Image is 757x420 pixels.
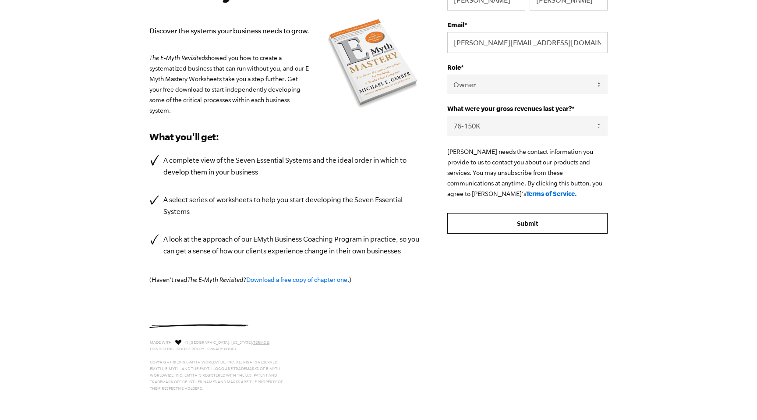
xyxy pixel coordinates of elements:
p: Made with in [GEOGRAPHIC_DATA], [US_STATE]. Copyright © 2019 E-Myth Worldwide, Inc. All rights re... [150,338,289,392]
p: Discover the systems your business needs to grow. [149,25,421,37]
a: Privacy Policy [207,347,237,351]
em: The E-Myth Revisited [149,54,205,61]
p: A look at the approach of our EMyth Business Coaching Program in practice, so you can get a sense... [163,233,421,257]
em: The E-Myth Revisited [187,276,243,283]
img: Love [175,339,181,345]
a: Terms of Service. [526,190,577,197]
a: Cookie Policy [177,347,204,351]
span: Role [447,64,461,71]
iframe: Chat Widget [713,378,757,420]
img: emyth mastery book summary [325,17,421,112]
h3: What you'll get: [149,130,421,144]
p: (Haven't read ? .) [149,274,421,285]
a: Download a free copy of chapter one [246,276,347,283]
p: [PERSON_NAME] needs the contact information you provide to us to contact you about our products a... [447,146,608,199]
a: Terms & Conditions [150,340,269,351]
span: What were your gross revenues last year? [447,105,572,112]
p: A select series of worksheets to help you start developing the Seven Essential Systems [163,194,421,217]
input: Submit [447,213,608,234]
p: A complete view of the Seven Essential Systems and the ideal order in which to develop them in yo... [163,154,421,178]
p: showed you how to create a systematized business that can run without you, and our E-Myth Mastery... [149,53,421,116]
span: Email [447,21,464,28]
